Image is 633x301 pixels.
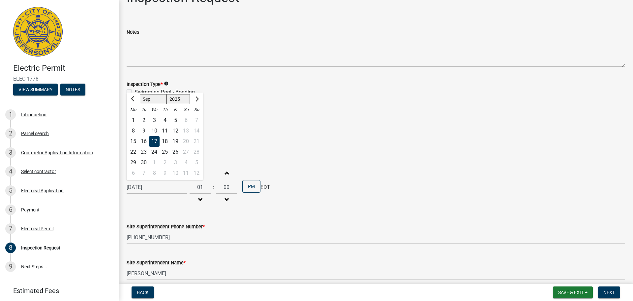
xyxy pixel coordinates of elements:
[170,136,181,147] div: 19
[138,126,149,136] div: Tuesday, September 9, 2025
[160,147,170,157] div: 25
[149,157,160,168] div: 1
[160,157,170,168] div: Thursday, October 2, 2025
[138,115,149,126] div: Tuesday, September 2, 2025
[160,126,170,136] div: Thursday, September 11, 2025
[128,147,138,157] div: Monday, September 22, 2025
[138,147,149,157] div: 23
[13,87,58,93] wm-modal-confirm: Summary
[138,136,149,147] div: 16
[138,168,149,178] div: Tuesday, October 7, 2025
[137,290,149,295] span: Back
[170,168,181,178] div: Friday, October 10, 2025
[149,115,160,126] div: 3
[5,243,16,253] div: 8
[138,136,149,147] div: Tuesday, September 16, 2025
[21,112,46,117] div: Introduction
[149,147,160,157] div: 24
[128,157,138,168] div: Monday, September 29, 2025
[138,157,149,168] div: 30
[181,104,191,115] div: Sa
[260,183,270,191] span: EDT
[128,126,138,136] div: 8
[138,157,149,168] div: Tuesday, September 30, 2025
[170,136,181,147] div: Friday, September 19, 2025
[170,157,181,168] div: Friday, October 3, 2025
[149,168,160,178] div: Wednesday, October 8, 2025
[160,136,170,147] div: 18
[193,94,200,104] button: Next month
[138,147,149,157] div: Tuesday, September 23, 2025
[128,104,138,115] div: Mo
[138,104,149,115] div: Tu
[170,147,181,157] div: 26
[21,188,64,193] div: Electrical Application
[127,30,139,35] label: Notes
[21,169,56,174] div: Select contractor
[170,115,181,126] div: Friday, September 5, 2025
[149,136,160,147] div: Wednesday, September 17, 2025
[13,7,63,56] img: City of Jeffersonville, Indiana
[160,168,170,178] div: 9
[149,126,160,136] div: Wednesday, September 10, 2025
[170,168,181,178] div: 10
[129,94,137,104] button: Previous month
[13,84,58,95] button: View Summary
[21,226,54,231] div: Electrical Permit
[598,286,620,298] button: Next
[13,63,113,73] h4: Electric Permit
[5,261,16,272] div: 9
[5,223,16,234] div: 7
[216,180,237,194] input: Minutes
[21,245,60,250] div: Inspection Request
[191,104,202,115] div: Su
[149,168,160,178] div: 8
[5,166,16,177] div: 4
[170,126,181,136] div: 12
[128,136,138,147] div: Monday, September 15, 2025
[160,168,170,178] div: Thursday, October 9, 2025
[160,157,170,168] div: 2
[160,104,170,115] div: Th
[160,115,170,126] div: Thursday, September 4, 2025
[21,150,93,155] div: Contractor Application Information
[149,147,160,157] div: Wednesday, September 24, 2025
[166,94,190,104] select: Select year
[128,157,138,168] div: 29
[127,180,187,194] input: mm/dd/yyyy
[149,126,160,136] div: 10
[170,157,181,168] div: 3
[127,82,163,87] label: Inspection Type
[140,94,166,104] select: Select month
[160,115,170,126] div: 4
[170,115,181,126] div: 5
[5,284,108,297] a: Estimated Fees
[138,168,149,178] div: 7
[21,131,49,136] div: Parcel search
[149,104,160,115] div: We
[132,286,154,298] button: Back
[160,147,170,157] div: Thursday, September 25, 2025
[170,126,181,136] div: Friday, September 12, 2025
[603,290,615,295] span: Next
[558,290,584,295] span: Save & Exit
[5,205,16,215] div: 6
[149,115,160,126] div: Wednesday, September 3, 2025
[138,126,149,136] div: 9
[190,180,211,194] input: Hours
[170,147,181,157] div: Friday, September 26, 2025
[128,115,138,126] div: 1
[149,157,160,168] div: Wednesday, October 1, 2025
[242,180,260,193] button: PM
[128,168,138,178] div: Monday, October 6, 2025
[60,84,85,95] button: Notes
[127,261,186,265] label: Site Superintendent Name
[5,185,16,196] div: 5
[128,136,138,147] div: 15
[127,225,205,229] label: Site Superintendent Phone Number
[138,115,149,126] div: 2
[21,207,40,212] div: Payment
[5,147,16,158] div: 3
[128,147,138,157] div: 22
[128,115,138,126] div: Monday, September 1, 2025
